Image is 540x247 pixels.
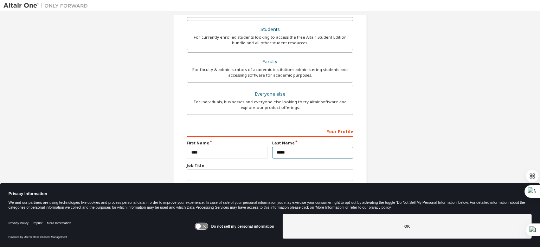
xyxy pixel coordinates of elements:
[272,140,353,146] label: Last Name
[187,125,353,137] div: Your Profile
[191,25,349,34] div: Students
[187,163,353,168] label: Job Title
[191,34,349,46] div: For currently enrolled students looking to access the free Altair Student Edition bundle and all ...
[191,89,349,99] div: Everyone else
[191,57,349,67] div: Faculty
[191,67,349,78] div: For faculty & administrators of academic institutions administering students and accessing softwa...
[4,2,91,9] img: Altair One
[191,99,349,110] div: For individuals, businesses and everyone else looking to try Altair software and explore our prod...
[187,140,268,146] label: First Name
